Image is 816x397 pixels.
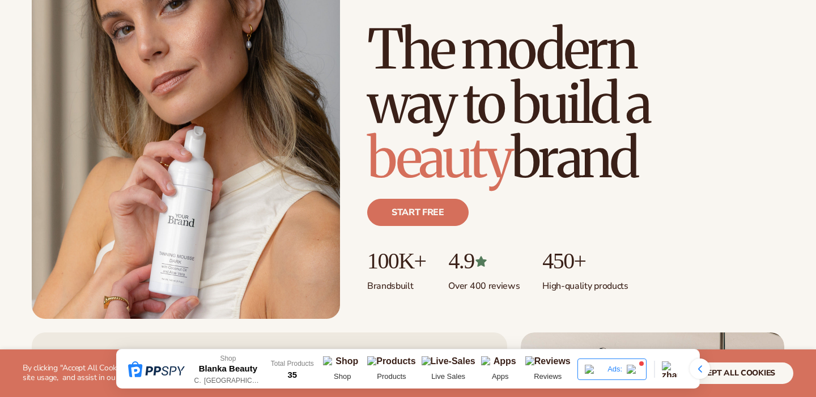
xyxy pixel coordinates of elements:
a: Start free [367,199,469,226]
p: 450+ [542,249,628,274]
button: accept all cookies [672,362,793,384]
p: High-quality products [542,274,628,292]
h1: The modern way to build a brand [367,22,784,185]
span: beauty [367,124,511,192]
p: Over 400 reviews [448,274,520,292]
p: Brands built [367,274,426,292]
p: By clicking "Accept All Cookies", you agree to the storing of cookies on your device to enhance s... [23,364,426,383]
p: 100K+ [367,249,426,274]
p: 4.9 [448,249,520,274]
